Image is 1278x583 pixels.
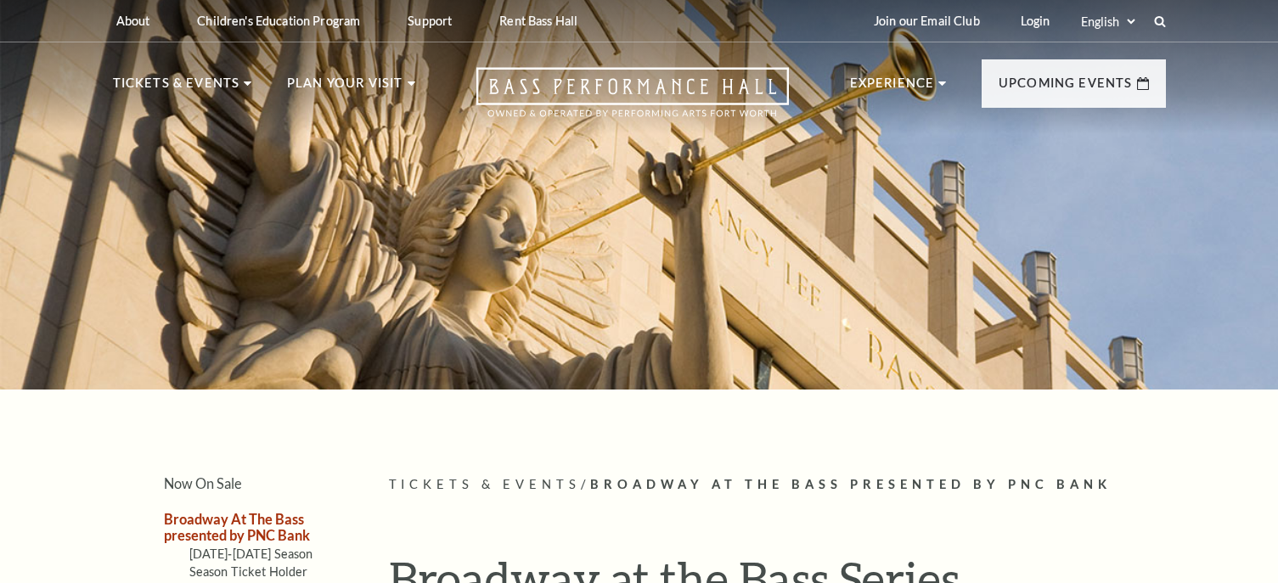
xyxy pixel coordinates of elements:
p: Plan Your Visit [287,73,403,104]
p: Children's Education Program [197,14,360,28]
a: [DATE]-[DATE] Season [189,547,313,561]
p: Support [408,14,452,28]
p: / [389,474,1166,496]
span: Tickets & Events [389,477,582,491]
p: About [116,14,150,28]
p: Upcoming Events [999,73,1133,104]
p: Experience [850,73,935,104]
p: Rent Bass Hall [499,14,577,28]
select: Select: [1078,14,1138,30]
a: Now On Sale [164,475,242,491]
a: Broadway At The Bass presented by PNC Bank [164,511,310,543]
span: Broadway At The Bass presented by PNC Bank [590,477,1112,491]
p: Tickets & Events [113,73,240,104]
